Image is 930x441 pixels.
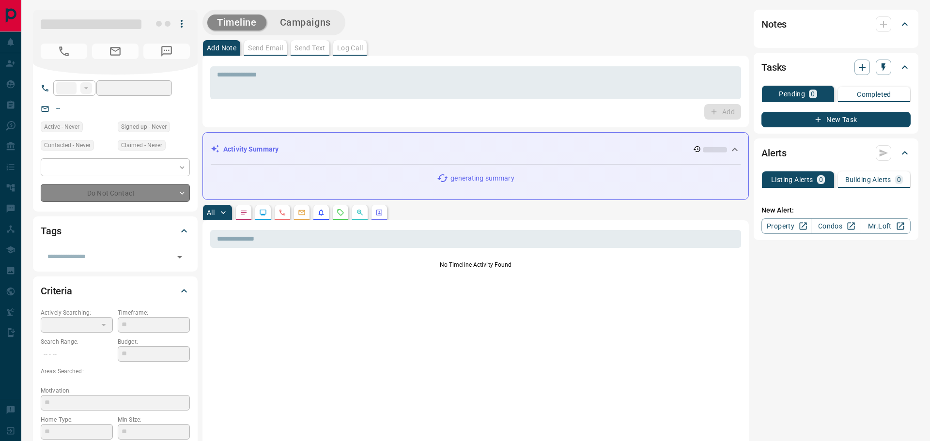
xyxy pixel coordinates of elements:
svg: Requests [337,209,344,216]
p: Completed [857,91,891,98]
span: Contacted - Never [44,140,91,150]
p: Motivation: [41,386,190,395]
span: Claimed - Never [121,140,162,150]
p: Activity Summary [223,144,279,154]
svg: Opportunities [356,209,364,216]
div: Do Not Contact [41,184,190,202]
p: 0 [819,176,823,183]
h2: Tasks [761,60,786,75]
svg: Agent Actions [375,209,383,216]
h2: Notes [761,16,787,32]
svg: Emails [298,209,306,216]
p: Budget: [118,337,190,346]
p: generating summary [450,173,514,183]
span: Active - Never [44,122,79,132]
p: All [207,209,215,216]
div: Tasks [761,56,911,79]
p: 0 [811,91,815,97]
div: Notes [761,13,911,36]
p: Building Alerts [845,176,891,183]
a: Property [761,218,811,234]
span: No Number [41,44,87,59]
p: No Timeline Activity Found [210,260,741,269]
button: Campaigns [270,15,341,30]
p: Search Range: [41,337,113,346]
p: Min Size: [118,415,190,424]
h2: Alerts [761,145,787,161]
div: Alerts [761,141,911,165]
svg: Calls [279,209,286,216]
svg: Notes [240,209,248,216]
div: Tags [41,219,190,243]
p: Add Note [207,45,236,51]
h2: Criteria [41,283,72,299]
a: -- [56,105,60,112]
span: No Number [143,44,190,59]
p: New Alert: [761,205,911,215]
svg: Lead Browsing Activity [259,209,267,216]
p: -- - -- [41,346,113,362]
button: Open [173,250,186,264]
svg: Listing Alerts [317,209,325,216]
div: Criteria [41,279,190,303]
button: New Task [761,112,911,127]
p: Actively Searching: [41,308,113,317]
span: No Email [92,44,139,59]
h2: Tags [41,223,61,239]
span: Signed up - Never [121,122,167,132]
a: Condos [811,218,861,234]
p: 0 [897,176,901,183]
a: Mr.Loft [861,218,911,234]
button: Timeline [207,15,266,30]
p: Areas Searched: [41,367,190,376]
div: Activity Summary [211,140,741,158]
p: Pending [779,91,805,97]
p: Home Type: [41,415,113,424]
p: Listing Alerts [771,176,813,183]
p: Timeframe: [118,308,190,317]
